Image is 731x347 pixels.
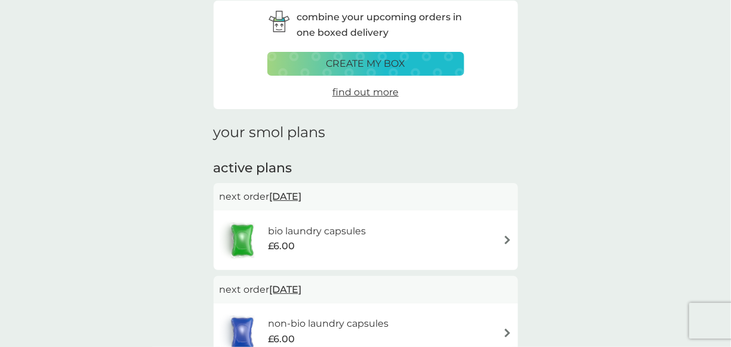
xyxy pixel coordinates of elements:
[267,52,464,76] button: create my box
[268,331,295,347] span: £6.00
[220,282,512,298] p: next order
[268,224,366,239] h6: bio laundry capsules
[220,219,265,261] img: bio laundry capsules
[220,189,512,205] p: next order
[503,329,512,337] img: arrow right
[270,185,302,208] span: [DATE]
[326,56,405,72] p: create my box
[214,159,518,178] h2: active plans
[268,316,388,331] h6: non-bio laundry capsules
[268,238,295,254] span: £6.00
[332,85,399,100] a: find out more
[270,278,302,301] span: [DATE]
[332,86,399,98] span: find out more
[297,10,464,40] p: combine your upcoming orders in one boxed delivery
[214,124,518,141] h1: your smol plans
[503,236,512,244] img: arrow right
